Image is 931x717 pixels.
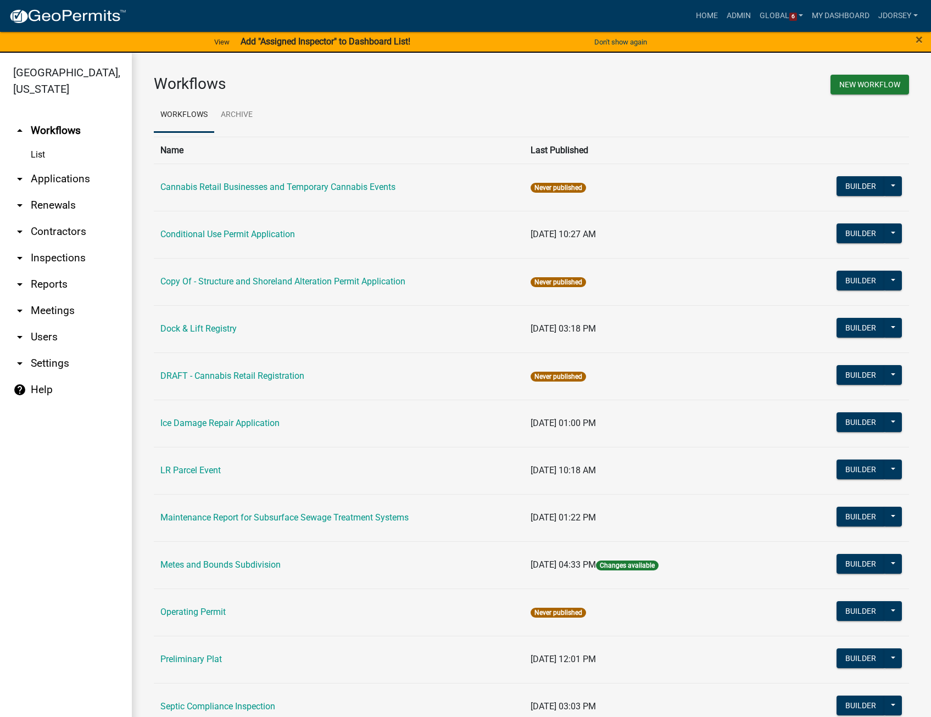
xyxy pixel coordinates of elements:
span: [DATE] 12:01 PM [531,654,596,664]
button: Builder [837,365,885,385]
th: Name [154,137,524,164]
button: Builder [837,554,885,574]
i: arrow_drop_down [13,278,26,291]
button: Builder [837,412,885,432]
a: Ice Damage Repair Application [160,418,280,428]
a: Maintenance Report for Subsurface Sewage Treatment Systems [160,512,409,523]
button: Builder [837,223,885,243]
i: arrow_drop_down [13,172,26,186]
a: Admin [722,5,755,26]
a: Copy Of - Structure and Shoreland Alteration Permit Application [160,276,405,287]
span: [DATE] 10:18 AM [531,465,596,475]
span: Never published [531,372,586,382]
th: Last Published [524,137,799,164]
button: Builder [837,176,885,196]
i: arrow_drop_down [13,331,26,344]
span: Changes available [596,561,659,570]
h3: Workflows [154,75,523,93]
i: arrow_drop_down [13,251,26,265]
button: Close [916,33,923,46]
i: arrow_drop_down [13,225,26,238]
button: Don't show again [590,33,651,51]
button: Builder [837,318,885,338]
a: Metes and Bounds Subdivision [160,559,281,570]
a: Cannabis Retail Businesses and Temporary Cannabis Events [160,182,395,192]
button: Builder [837,507,885,526]
button: Builder [837,696,885,715]
a: Home [692,5,722,26]
a: Preliminary Plat [160,654,222,664]
a: Global6 [755,5,808,26]
span: × [916,32,923,47]
i: help [13,383,26,396]
a: Conditional Use Permit Application [160,229,295,239]
span: [DATE] 03:03 PM [531,701,596,712]
i: arrow_drop_down [13,304,26,317]
button: New Workflow [830,75,909,94]
a: Archive [214,98,259,133]
span: Never published [531,183,586,193]
span: [DATE] 01:22 PM [531,512,596,523]
a: Septic Compliance Inspection [160,701,275,712]
strong: Add "Assigned Inspector" to Dashboard List! [241,36,410,47]
span: [DATE] 04:33 PM [531,559,596,570]
i: arrow_drop_down [13,199,26,212]
a: LR Parcel Event [160,465,221,475]
a: jdorsey [874,5,922,26]
a: View [210,33,234,51]
span: [DATE] 10:27 AM [531,229,596,239]
a: My Dashboard [807,5,874,26]
i: arrow_drop_down [13,357,26,370]
span: Never published [531,277,586,287]
i: arrow_drop_up [13,124,26,137]
span: 6 [789,13,797,21]
a: Dock & Lift Registry [160,323,237,334]
span: Never published [531,608,586,618]
span: [DATE] 01:00 PM [531,418,596,428]
button: Builder [837,271,885,290]
a: DRAFT - Cannabis Retail Registration [160,371,304,381]
button: Builder [837,601,885,621]
a: Operating Permit [160,607,226,617]
span: [DATE] 03:18 PM [531,323,596,334]
button: Builder [837,648,885,668]
a: Workflows [154,98,214,133]
button: Builder [837,460,885,479]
